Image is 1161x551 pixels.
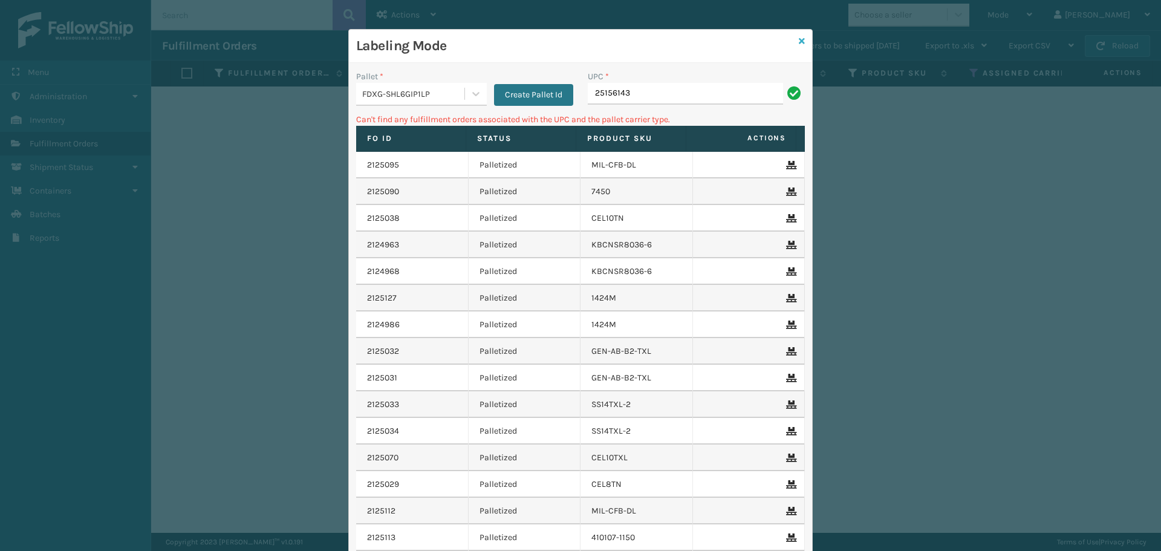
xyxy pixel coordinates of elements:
button: Create Pallet Id [494,84,573,106]
a: 2125034 [367,425,399,437]
i: Remove From Pallet [786,294,793,302]
label: UPC [588,70,609,83]
td: GEN-AB-B2-TXL [580,365,693,391]
td: Palletized [469,391,581,418]
td: Palletized [469,471,581,498]
label: Product SKU [587,133,675,144]
a: 2125032 [367,345,399,357]
td: 1424M [580,311,693,338]
td: Palletized [469,285,581,311]
td: Palletized [469,205,581,232]
p: Can't find any fulfillment orders associated with the UPC and the pallet carrier type. [356,113,805,126]
td: SS14TXL-2 [580,418,693,445]
i: Remove From Pallet [786,480,793,489]
i: Remove From Pallet [786,347,793,356]
i: Remove From Pallet [786,400,793,409]
td: MIL-CFB-DL [580,498,693,524]
a: 2125112 [367,505,395,517]
td: Palletized [469,152,581,178]
td: Palletized [469,365,581,391]
td: Palletized [469,445,581,471]
a: 2124968 [367,266,400,278]
td: KBCNSR8036-6 [580,232,693,258]
span: Actions [690,128,793,148]
i: Remove From Pallet [786,427,793,435]
i: Remove From Pallet [786,321,793,329]
td: CEL8TN [580,471,693,498]
td: Palletized [469,498,581,524]
i: Remove From Pallet [786,533,793,542]
td: Palletized [469,232,581,258]
h3: Labeling Mode [356,37,794,55]
td: KBCNSR8036-6 [580,258,693,285]
td: Palletized [469,524,581,551]
a: 2124986 [367,319,400,331]
i: Remove From Pallet [786,507,793,515]
td: SS14TXL-2 [580,391,693,418]
a: 2125095 [367,159,399,171]
div: FDXG-SHL6GIP1LP [362,88,466,100]
a: 2125029 [367,478,399,491]
label: Pallet [356,70,383,83]
td: CEL10TN [580,205,693,232]
a: 2125038 [367,212,400,224]
td: Palletized [469,311,581,338]
i: Remove From Pallet [786,214,793,223]
a: 2125113 [367,532,395,544]
a: 2125127 [367,292,397,304]
i: Remove From Pallet [786,267,793,276]
i: Remove From Pallet [786,241,793,249]
i: Remove From Pallet [786,374,793,382]
i: Remove From Pallet [786,187,793,196]
td: MIL-CFB-DL [580,152,693,178]
a: 2125033 [367,399,399,411]
td: Palletized [469,338,581,365]
a: 2124963 [367,239,399,251]
td: 410107-1150 [580,524,693,551]
td: 1424M [580,285,693,311]
td: 7450 [580,178,693,205]
a: 2125070 [367,452,398,464]
label: Status [477,133,565,144]
i: Remove From Pallet [786,454,793,462]
label: Fo Id [367,133,455,144]
td: CEL10TXL [580,445,693,471]
td: Palletized [469,418,581,445]
td: Palletized [469,258,581,285]
i: Remove From Pallet [786,161,793,169]
td: Palletized [469,178,581,205]
a: 2125031 [367,372,397,384]
a: 2125090 [367,186,399,198]
td: GEN-AB-B2-TXL [580,338,693,365]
